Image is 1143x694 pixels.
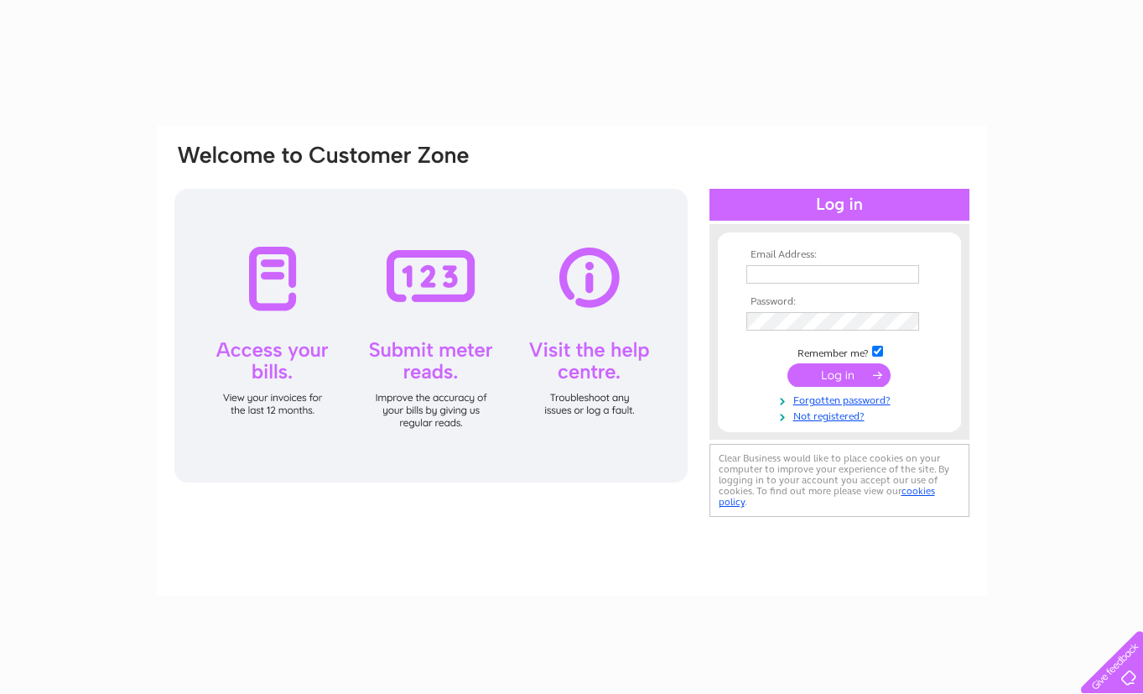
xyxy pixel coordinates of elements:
th: Password: [742,296,937,308]
a: Forgotten password? [746,391,937,407]
td: Remember me? [742,343,937,360]
div: Clear Business would like to place cookies on your computer to improve your experience of the sit... [709,444,969,517]
a: cookies policy [719,485,935,508]
a: Not registered? [746,407,937,423]
input: Submit [787,363,891,387]
th: Email Address: [742,249,937,261]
